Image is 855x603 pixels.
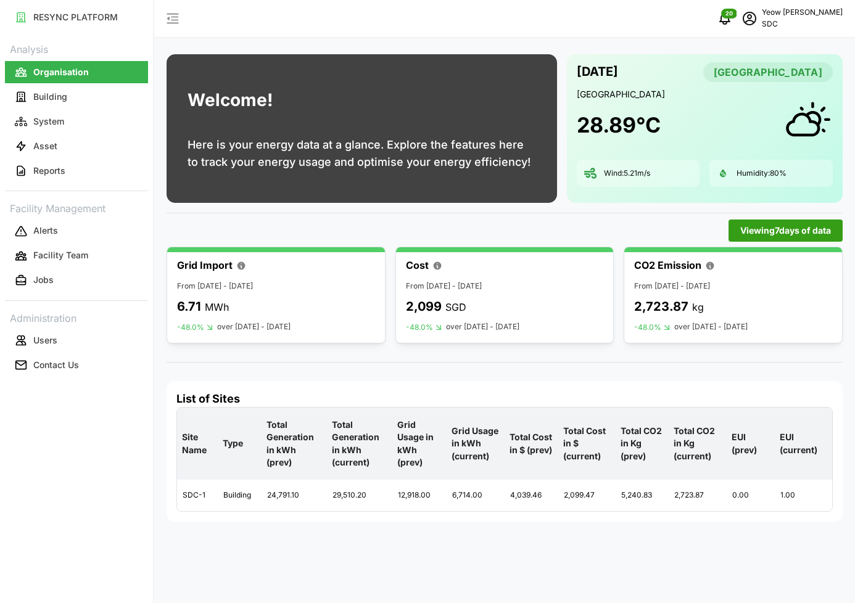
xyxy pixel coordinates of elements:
[328,480,392,511] div: 29,510.20
[740,220,831,241] span: Viewing 7 days of data
[634,258,701,273] p: CO2 Emission
[33,140,57,152] p: Asset
[177,298,201,315] p: 6.71
[5,219,148,244] a: Alerts
[5,220,148,242] button: Alerts
[577,62,618,82] p: [DATE]
[737,6,762,31] button: schedule
[618,415,666,472] p: Total CO2 in Kg (prev)
[669,480,725,511] div: 2,723.87
[5,110,148,133] button: System
[762,18,843,30] p: SDC
[5,158,148,183] a: Reports
[5,5,148,30] a: RESYNC PLATFORM
[777,421,830,466] p: EUI (current)
[177,258,233,273] p: Grid Import
[729,219,843,242] button: Viewing7days of data
[5,199,148,216] p: Facility Management
[262,480,326,511] div: 24,791.10
[176,391,833,407] h4: List of Sites
[205,300,229,315] p: MWh
[395,409,445,478] p: Grid Usage in kWh (prev)
[634,281,832,292] p: From [DATE] - [DATE]
[561,415,613,472] p: Total Cost in $ (current)
[446,321,519,333] p: over [DATE] - [DATE]
[712,6,737,31] button: notifications
[5,160,148,182] button: Reports
[5,245,148,267] button: Facility Team
[5,39,148,57] p: Analysis
[393,480,447,511] div: 12,918.00
[33,91,67,103] p: Building
[5,268,148,293] a: Jobs
[33,115,64,128] p: System
[406,258,429,273] p: Cost
[5,244,148,268] a: Facility Team
[406,322,433,332] p: -48.0%
[264,409,324,478] p: Total Generation in kWh (prev)
[33,334,57,347] p: Users
[671,415,724,472] p: Total CO2 in Kg (current)
[33,66,89,78] p: Organisation
[220,427,259,459] p: Type
[5,60,148,84] a: Organisation
[5,328,148,353] a: Users
[5,86,148,108] button: Building
[559,480,615,511] div: 2,099.47
[33,249,88,261] p: Facility Team
[217,321,291,333] p: over [DATE] - [DATE]
[445,300,466,315] p: SGD
[507,421,556,466] p: Total Cost in $ (prev)
[33,224,58,237] p: Alerts
[5,134,148,158] a: Asset
[180,421,215,466] p: Site Name
[178,480,217,511] div: SDC-1
[775,480,832,511] div: 1.00
[616,480,668,511] div: 5,240.83
[218,480,261,511] div: Building
[725,9,733,18] span: 20
[5,61,148,83] button: Organisation
[5,109,148,134] a: System
[737,168,787,179] p: Humidity: 80 %
[5,135,148,157] button: Asset
[634,298,688,315] p: 2,723.87
[5,6,148,28] button: RESYNC PLATFORM
[188,136,536,171] p: Here is your energy data at a glance. Explore the features here to track your energy usage and op...
[33,274,54,286] p: Jobs
[5,269,148,292] button: Jobs
[5,329,148,351] button: Users
[33,11,118,23] p: RESYNC PLATFORM
[577,112,661,139] h1: 28.89 °C
[604,168,650,179] p: Wind: 5.21 m/s
[329,409,390,478] p: Total Generation in kWh (current)
[674,321,748,333] p: over [DATE] - [DATE]
[692,300,704,315] p: kg
[762,7,843,18] p: Yeow [PERSON_NAME]
[177,322,204,332] p: -48.0%
[714,63,822,81] span: [GEOGRAPHIC_DATA]
[577,88,833,100] p: [GEOGRAPHIC_DATA]
[33,165,65,177] p: Reports
[729,421,772,466] p: EUI (prev)
[406,281,604,292] p: From [DATE] - [DATE]
[5,308,148,326] p: Administration
[188,87,273,113] h1: Welcome!
[5,353,148,377] a: Contact Us
[634,322,661,332] p: -48.0%
[406,298,442,315] p: 2,099
[5,354,148,376] button: Contact Us
[177,281,375,292] p: From [DATE] - [DATE]
[727,480,774,511] div: 0.00
[505,480,558,511] div: 4,039.46
[447,480,503,511] div: 6,714.00
[33,359,79,371] p: Contact Us
[449,415,502,472] p: Grid Usage in kWh (current)
[5,84,148,109] a: Building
